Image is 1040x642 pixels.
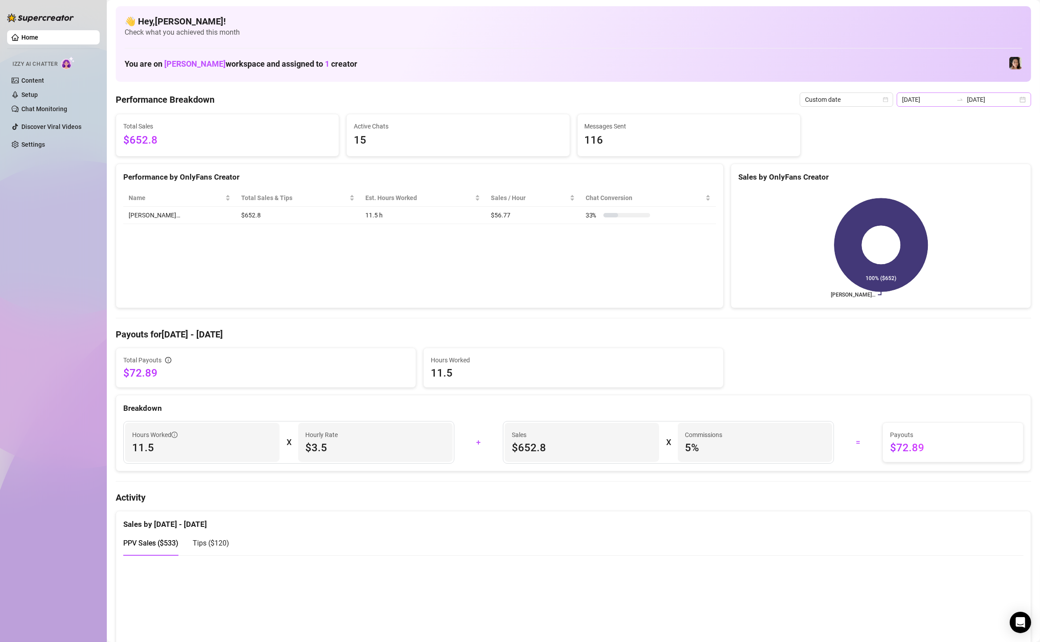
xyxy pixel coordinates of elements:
[325,59,329,68] span: 1
[193,539,229,547] span: Tips ( $120 )
[21,77,44,84] a: Content
[241,193,348,203] span: Total Sales & Tips
[123,121,332,131] span: Total Sales
[164,59,226,68] span: [PERSON_NAME]
[171,432,178,438] span: info-circle
[61,56,75,69] img: AI Chatter
[666,435,671,449] div: X
[12,60,57,68] span: Izzy AI Chatter
[586,210,600,220] span: 33 %
[902,95,953,104] input: Start date
[486,207,580,224] td: $56.77
[123,402,1024,414] div: Breakdown
[21,105,67,112] a: Chat Monitoring
[123,171,716,183] div: Performance by OnlyFans Creator
[585,132,793,149] span: 116
[354,132,562,149] span: 15
[305,441,445,455] span: $3.5
[123,132,332,149] span: $652.8
[883,97,888,102] span: calendar
[580,189,716,207] th: Chat Conversion
[512,430,652,440] span: Sales
[890,430,1016,440] span: Payouts
[890,441,1016,455] span: $72.89
[360,207,486,224] td: 11.5 h
[1010,612,1031,633] div: Open Intercom Messenger
[129,193,223,203] span: Name
[956,96,963,103] span: swap-right
[365,193,473,203] div: Est. Hours Worked
[956,96,963,103] span: to
[512,441,652,455] span: $652.8
[305,430,338,440] article: Hourly Rate
[116,491,1031,504] h4: Activity
[236,189,360,207] th: Total Sales & Tips
[486,189,580,207] th: Sales / Hour
[967,95,1018,104] input: End date
[165,357,171,363] span: info-circle
[123,189,236,207] th: Name
[116,328,1031,341] h4: Payouts for [DATE] - [DATE]
[132,441,272,455] span: 11.5
[685,441,825,455] span: 5 %
[431,366,716,380] span: 11.5
[685,430,722,440] article: Commissions
[431,355,716,365] span: Hours Worked
[21,91,38,98] a: Setup
[7,13,74,22] img: logo-BBDzfeDw.svg
[132,430,178,440] span: Hours Worked
[1009,57,1022,69] img: Luna
[125,28,1022,37] span: Check what you achieved this month
[21,141,45,148] a: Settings
[586,193,704,203] span: Chat Conversion
[805,93,888,106] span: Custom date
[123,366,409,380] span: $72.89
[831,292,875,298] text: [PERSON_NAME]…
[839,435,877,449] div: =
[21,123,81,130] a: Discover Viral Videos
[125,15,1022,28] h4: 👋 Hey, [PERSON_NAME] !
[236,207,360,224] td: $652.8
[123,207,236,224] td: [PERSON_NAME]…
[585,121,793,131] span: Messages Sent
[123,511,1024,530] div: Sales by [DATE] - [DATE]
[21,34,38,41] a: Home
[491,193,568,203] span: Sales / Hour
[123,539,178,547] span: PPV Sales ( $533 )
[738,171,1024,183] div: Sales by OnlyFans Creator
[460,435,498,449] div: +
[116,93,214,106] h4: Performance Breakdown
[287,435,291,449] div: X
[354,121,562,131] span: Active Chats
[125,59,357,69] h1: You are on workspace and assigned to creator
[123,355,162,365] span: Total Payouts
